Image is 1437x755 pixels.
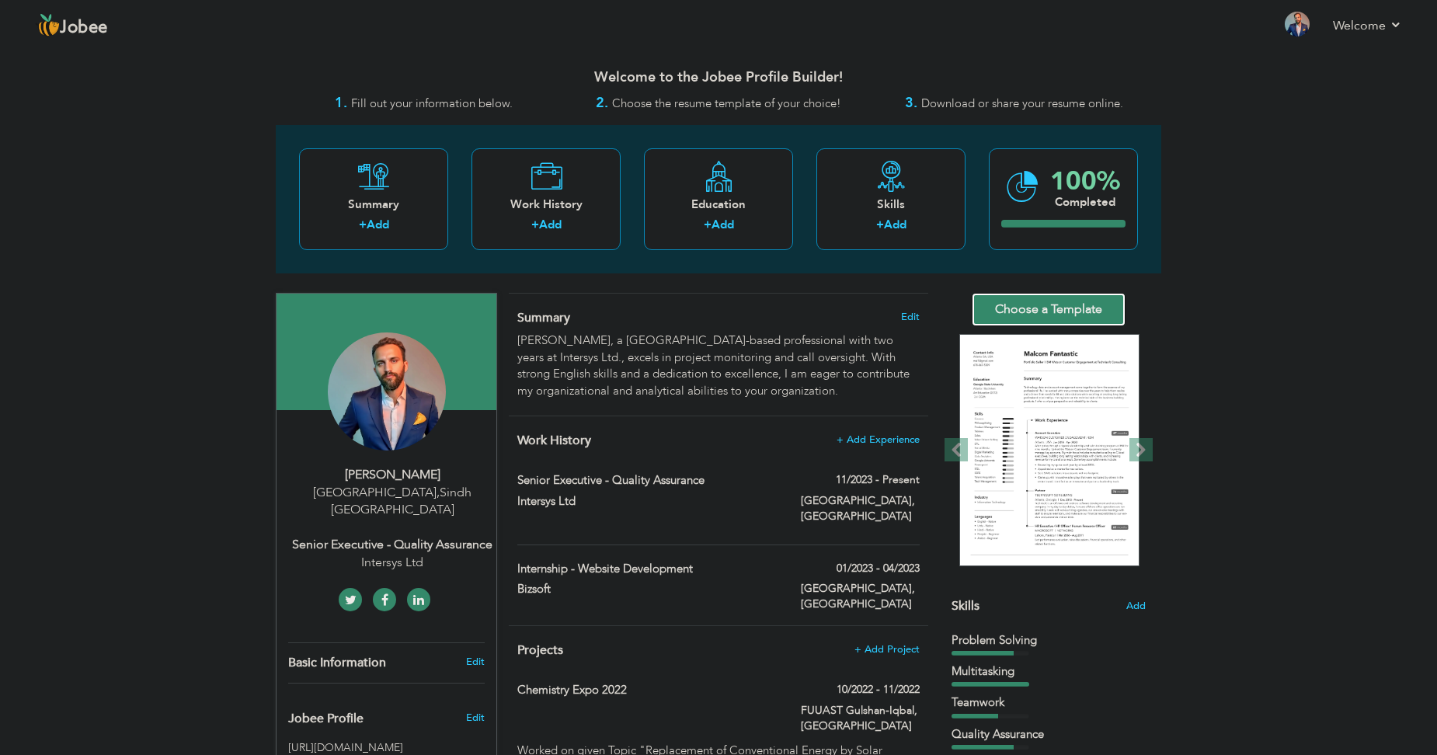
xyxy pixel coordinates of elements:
img: Muhammad Sajjad Rasool [328,332,446,451]
label: FUUAST Gulshan-Iqbal, [GEOGRAPHIC_DATA] [801,703,920,734]
span: Projects [517,642,563,659]
strong: 1. [335,93,347,113]
span: , [437,484,440,501]
label: 11/2023 - Present [836,472,920,488]
label: Senior Executive - Quality Assurance [517,472,778,489]
label: Intersys Ltd [517,493,778,510]
div: Education [656,197,781,213]
span: Add [1126,599,1146,614]
a: Add [539,217,562,232]
strong: 2. [596,93,608,113]
label: [GEOGRAPHIC_DATA], [GEOGRAPHIC_DATA] [801,581,920,612]
label: 01/2023 - 04/2023 [837,561,920,576]
span: Summary [517,309,570,326]
span: Skills [952,597,979,614]
div: [GEOGRAPHIC_DATA] Sindh [GEOGRAPHIC_DATA] [288,484,496,520]
a: Welcome [1333,16,1402,35]
img: jobee.io [35,13,60,38]
h4: Adding a summary is a quick and easy way to highlight your experience and interests. [517,310,920,325]
div: Quality Assurance [952,726,1146,743]
span: Jobee [60,19,108,37]
span: Edit [901,311,920,322]
span: Choose the resume template of your choice! [612,96,841,111]
a: Choose a Template [972,293,1126,326]
div: 100% [1050,169,1120,194]
span: Download or share your resume online. [921,96,1123,111]
span: + Add Experience [837,434,920,445]
div: Multitasking [952,663,1146,680]
a: Jobee [35,13,108,38]
span: Basic Information [288,656,386,670]
label: + [876,217,884,233]
label: Bizsoft [517,581,778,597]
a: Add [712,217,734,232]
span: + Add Project [854,644,920,655]
label: Internship - Website Development [517,561,778,577]
label: + [704,217,712,233]
div: Work History [484,197,608,213]
div: [PERSON_NAME], a [GEOGRAPHIC_DATA]-based professional with two years at Intersys Ltd., excels in ... [517,332,920,399]
div: [PERSON_NAME] [288,466,496,484]
div: Completed [1050,194,1120,210]
a: Add [367,217,389,232]
label: + [531,217,539,233]
span: Edit [466,711,485,725]
a: Edit [466,655,485,669]
label: Chemistry Expo 2022 [517,682,778,698]
h3: Welcome to the Jobee Profile Builder! [276,70,1161,85]
label: [GEOGRAPHIC_DATA], [GEOGRAPHIC_DATA] [801,493,920,524]
h5: [URL][DOMAIN_NAME] [288,742,485,753]
div: Senior Executive - Quality Assurance [288,536,496,554]
div: Summary [311,197,436,213]
strong: 3. [905,93,917,113]
img: Profile Img [1285,12,1310,37]
h4: This helps to highlight the project, tools and skills you have worked on. [517,642,920,658]
h4: This helps to show the companies you have worked for. [517,433,920,448]
div: Enhance your career by creating a custom URL for your Jobee public profile. [277,695,496,734]
div: Intersys Ltd [288,554,496,572]
span: Work History [517,432,591,449]
label: 10/2022 - 11/2022 [837,682,920,698]
label: + [359,217,367,233]
span: Fill out your information below. [351,96,513,111]
div: Skills [829,197,953,213]
a: Add [884,217,906,232]
div: Problem Solving [952,632,1146,649]
span: Jobee Profile [288,712,364,726]
div: Teamwork [952,694,1146,711]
